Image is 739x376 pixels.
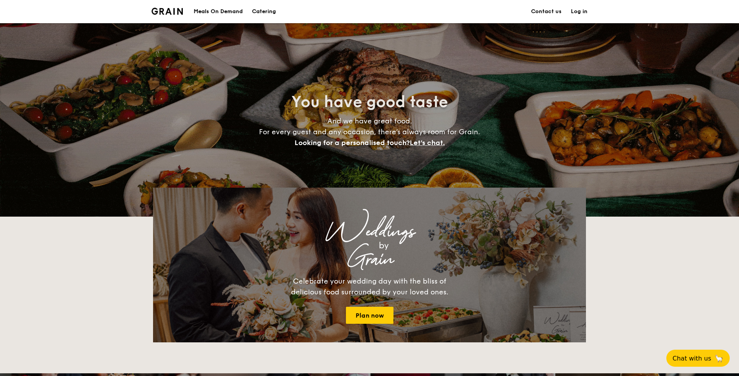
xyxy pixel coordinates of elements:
div: Loading menus magically... [153,180,586,188]
div: Celebrate your wedding day with the bliss of delicious food surrounded by your loved ones. [283,276,456,297]
div: Grain [221,253,518,267]
button: Chat with us🦙 [666,350,730,367]
a: Plan now [346,307,393,324]
div: Weddings [221,225,518,239]
span: Chat with us [673,355,711,362]
img: Grain [152,8,183,15]
span: 🦙 [714,354,724,363]
a: Logotype [152,8,183,15]
div: by [250,239,518,253]
span: Let's chat. [410,138,445,147]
